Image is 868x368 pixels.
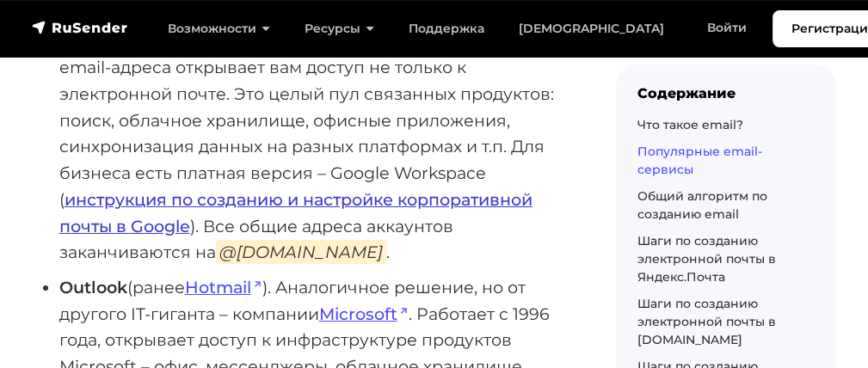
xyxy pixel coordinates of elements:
[637,187,766,221] a: Общий алгоритм по созданию email
[59,277,127,297] strong: Outlook
[637,295,775,347] a: Шаги по созданию электронной почты в [DOMAIN_NAME]
[216,240,386,264] em: @[DOMAIN_NAME]
[185,277,262,297] a: Hotmail
[637,85,816,101] div: Содержание
[32,19,128,36] img: RuSender
[319,304,409,324] a: Microsoft
[637,116,742,132] a: Что такое email?
[637,232,775,284] a: Шаги по созданию электронной почты в Яндекс.Почта
[502,11,681,46] a: [DEMOGRAPHIC_DATA]
[391,11,502,46] a: Поддержка
[690,10,764,46] a: Войти
[151,11,287,46] a: Возможности
[59,189,532,236] a: инструкция по созданию и настройке корпоративной почты в Google
[287,11,391,46] a: Ресурсы
[637,143,761,176] a: Популярные email-сервисы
